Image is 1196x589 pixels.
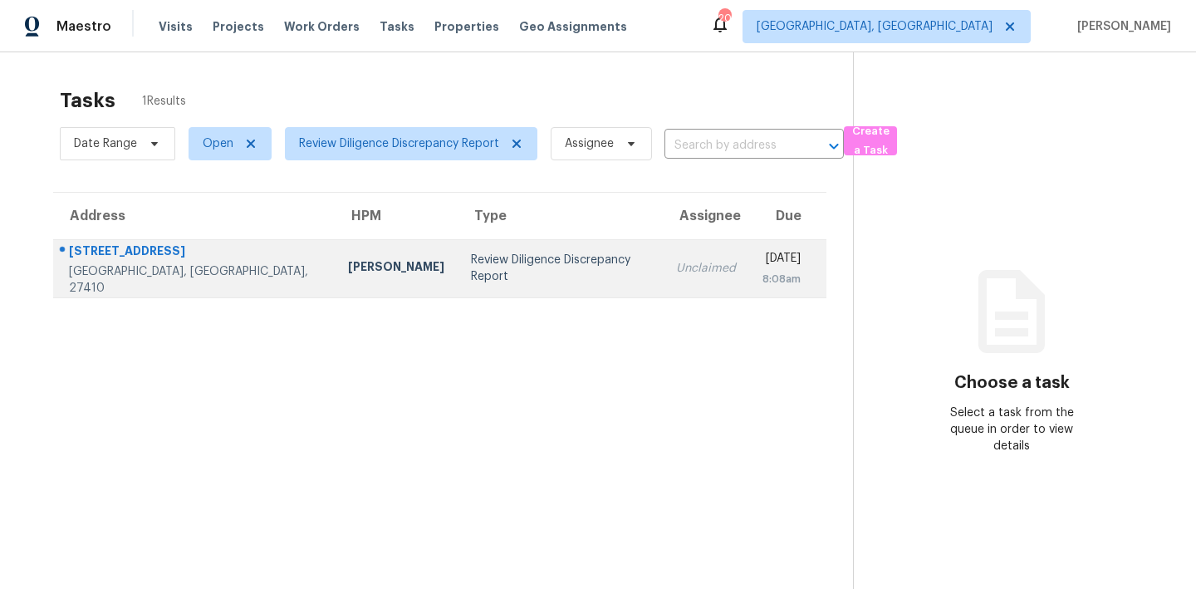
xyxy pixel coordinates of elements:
[458,193,663,239] th: Type
[663,193,749,239] th: Assignee
[159,18,193,35] span: Visits
[565,135,614,152] span: Assignee
[348,258,444,279] div: [PERSON_NAME]
[53,193,335,239] th: Address
[284,18,360,35] span: Work Orders
[471,252,649,285] div: Review Diligence Discrepancy Report
[380,21,414,32] span: Tasks
[664,133,797,159] input: Search by address
[933,405,1091,454] div: Select a task from the queue in order to view details
[203,135,233,152] span: Open
[844,126,897,155] button: Create a Task
[519,18,627,35] span: Geo Assignments
[757,18,993,35] span: [GEOGRAPHIC_DATA], [GEOGRAPHIC_DATA]
[60,92,115,109] h2: Tasks
[676,260,736,277] div: Unclaimed
[749,193,826,239] th: Due
[335,193,458,239] th: HPM
[213,18,264,35] span: Projects
[852,122,889,160] span: Create a Task
[69,263,321,297] div: [GEOGRAPHIC_DATA], [GEOGRAPHIC_DATA], 27410
[762,250,801,271] div: [DATE]
[56,18,111,35] span: Maestro
[718,10,730,27] div: 20
[762,271,801,287] div: 8:08am
[142,93,186,110] span: 1 Results
[74,135,137,152] span: Date Range
[434,18,499,35] span: Properties
[1071,18,1171,35] span: [PERSON_NAME]
[69,243,321,263] div: [STREET_ADDRESS]
[822,135,846,158] button: Open
[299,135,499,152] span: Review Diligence Discrepancy Report
[954,375,1070,391] h3: Choose a task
